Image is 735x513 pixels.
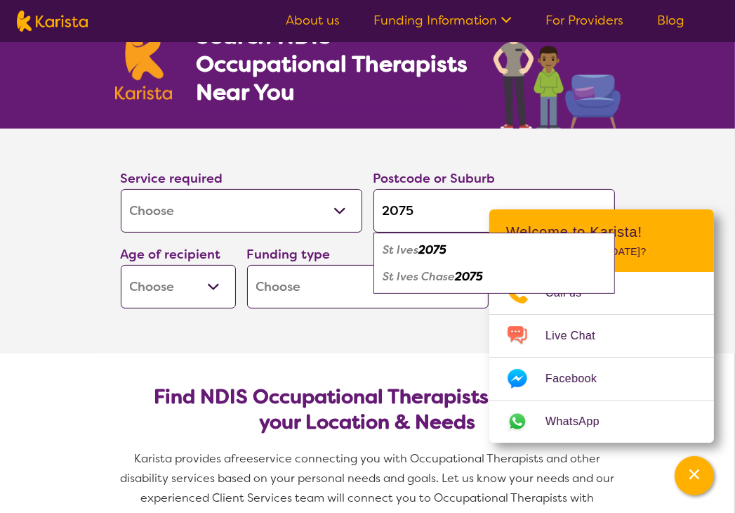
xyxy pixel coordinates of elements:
a: About us [286,12,340,29]
div: St Ives 2075 [380,237,608,264]
label: Postcode or Suburb [373,170,496,187]
label: Age of recipient [121,246,221,263]
span: WhatsApp [545,411,616,432]
a: For Providers [545,12,623,29]
label: Service required [121,170,223,187]
h2: Welcome to Karista! [506,223,697,240]
span: Facebook [545,368,614,389]
a: Web link opens in a new tab. [489,401,714,443]
ul: Choose channel [489,272,714,443]
button: Channel Menu [675,456,714,495]
span: Live Chat [545,325,612,346]
a: Funding Information [373,12,512,29]
em: 2075 [419,242,447,257]
h2: Find NDIS Occupational Therapists based on your Location & Needs [132,384,604,435]
span: free [232,451,254,466]
div: St Ives Chase 2075 [380,264,608,290]
a: Blog [657,12,684,29]
img: Karista logo [17,11,88,32]
input: Type [373,189,615,233]
img: Karista logo [115,24,173,100]
img: occupational-therapy [494,6,621,129]
label: Funding type [247,246,331,263]
div: Channel Menu [489,209,714,443]
em: St Ives [383,242,419,257]
em: 2075 [456,269,484,284]
em: St Ives Chase [383,269,456,284]
span: Karista provides a [135,451,232,466]
h1: Search NDIS Occupational Therapists Near You [196,22,469,106]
